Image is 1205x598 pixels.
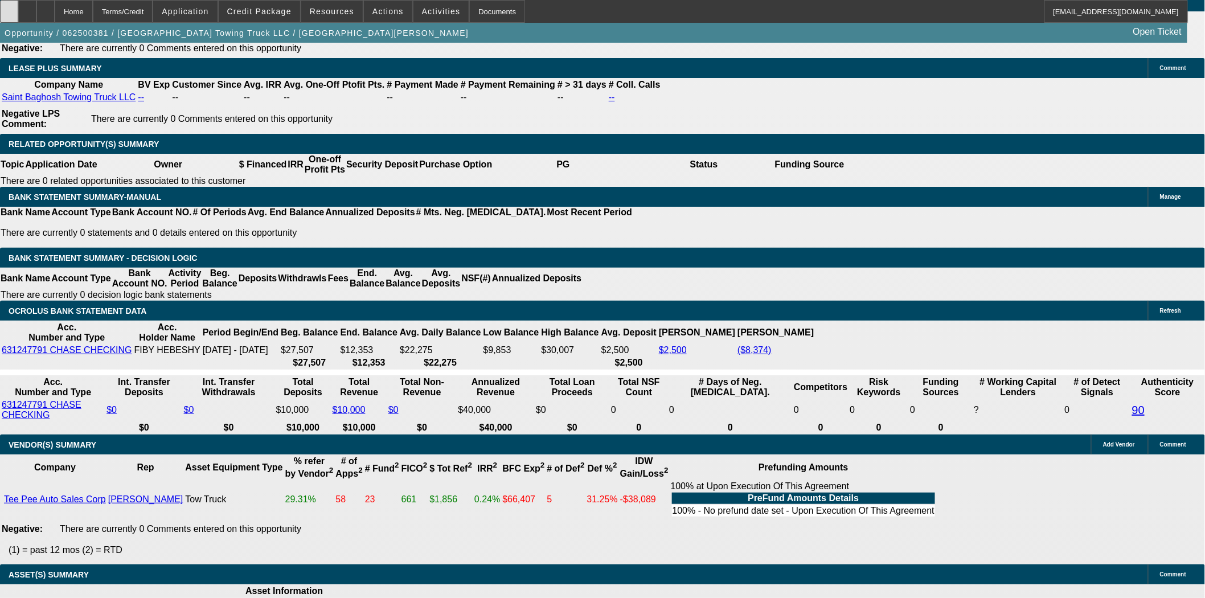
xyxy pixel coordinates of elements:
td: [DATE] - [DATE] [202,345,279,356]
button: Actions [364,1,412,22]
td: -$38,089 [620,481,669,518]
b: Prefunding Amounts [759,462,849,472]
sup: 2 [423,461,427,470]
th: Avg. Balance [385,268,421,289]
th: $0 [535,422,609,433]
span: Bank Statement Summary - Decision Logic [9,253,198,263]
th: Bank Account NO. [112,268,168,289]
th: $10,000 [332,422,387,433]
button: Application [153,1,217,22]
th: # Working Capital Lenders [973,376,1063,398]
td: $30,007 [540,345,599,356]
div: 100% at Upon Execution Of This Agreement [671,481,936,518]
th: One-off Profit Pts [304,154,346,175]
span: OCROLUS BANK STATEMENT DATA [9,306,146,316]
td: 0.24% [474,481,501,518]
th: Total Deposits [276,376,331,398]
b: $ Tot Ref [429,464,472,473]
td: FIBY HEBESHY [134,345,201,356]
th: Acc. Holder Name [134,322,201,343]
sup: 2 [540,461,544,470]
span: Actions [372,7,404,16]
th: $ Financed [239,154,288,175]
th: NSF(#) [461,268,491,289]
th: $27,507 [280,357,338,368]
span: Credit Package [227,7,292,16]
th: [PERSON_NAME] [658,322,736,343]
th: $2,500 [601,357,657,368]
th: Total Non-Revenue [388,376,456,398]
b: # > 31 days [558,80,606,89]
th: Account Type [51,268,112,289]
a: -- [138,92,144,102]
sup: 2 [664,466,668,475]
span: ASSET(S) SUMMARY [9,570,89,579]
th: # Days of Neg. [MEDICAL_DATA]. [669,376,792,398]
b: # Coll. Calls [609,80,661,89]
b: Asset Equipment Type [185,462,282,472]
th: High Balance [540,322,599,343]
b: Negative: [2,524,43,534]
th: 0 [793,422,848,433]
th: Avg. Daily Balance [399,322,482,343]
th: # of Detect Signals [1064,376,1130,398]
th: 0 [909,422,972,433]
sup: 2 [493,461,497,470]
th: Bank Account NO. [112,207,192,218]
b: # of Apps [335,456,362,478]
b: IDW Gain/Loss [620,456,669,478]
th: Application Date [24,154,97,175]
b: # of Def [547,464,585,473]
td: 0 [669,399,792,421]
td: -- [387,92,459,103]
sup: 2 [358,466,362,475]
span: Comment [1160,571,1186,577]
th: $10,000 [276,422,331,433]
span: Add Vendor [1103,441,1135,448]
p: There are currently 0 statements and 0 details entered on this opportunity [1,228,632,238]
td: 661 [401,481,428,518]
td: 0 [793,399,848,421]
th: Funding Source [774,154,845,175]
td: 0 [610,399,667,421]
th: Withdrawls [277,268,327,289]
b: Negative LPS Comment: [2,109,60,129]
th: End. Balance [349,268,385,289]
b: FICO [401,464,428,473]
th: 0 [849,422,908,433]
span: Refresh to pull Number of Working Capital Lenders [974,405,979,415]
th: Fees [327,268,349,289]
th: Funding Sources [909,376,972,398]
td: $27,507 [280,345,338,356]
th: # Of Periods [192,207,247,218]
th: $0 [183,422,274,433]
span: Refresh [1160,308,1181,314]
b: Avg. IRR [244,80,281,89]
a: $0 [388,405,399,415]
td: $12,353 [340,345,398,356]
td: -- [557,92,607,103]
b: Negative: [2,43,43,53]
b: # Fund [365,464,399,473]
b: Avg. One-Off Ptofit Pts. [284,80,384,89]
th: 0 [669,422,792,433]
th: Authenticity Score [1132,376,1204,398]
b: # Payment Remaining [461,80,555,89]
th: Competitors [793,376,848,398]
b: BFC Exp [502,464,544,473]
sup: 2 [580,461,584,470]
span: There are currently 0 Comments entered on this opportunity [91,114,333,124]
th: Total Revenue [332,376,387,398]
td: -- [243,92,282,103]
th: Period Begin/End [202,322,279,343]
td: 0 [849,399,908,421]
td: $1,856 [429,481,473,518]
a: 631247791 CHASE CHECKING [2,400,81,420]
span: Comment [1160,441,1186,448]
td: 5 [547,481,585,518]
a: Open Ticket [1129,22,1186,42]
b: Def % [588,464,617,473]
b: BV Exp [138,80,170,89]
sup: 2 [468,461,472,470]
a: $2,500 [659,345,687,355]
